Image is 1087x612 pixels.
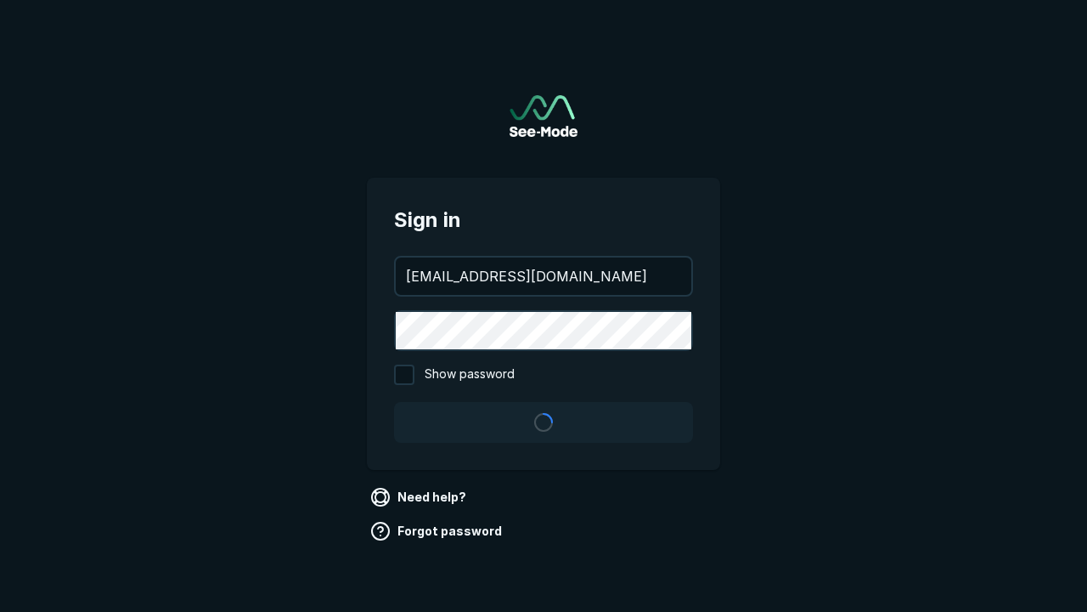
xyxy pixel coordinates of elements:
a: Go to sign in [510,95,577,137]
a: Need help? [367,484,473,511]
img: See-Mode Logo [510,95,577,137]
span: Show password [425,365,515,385]
input: your@email.com [396,258,691,295]
span: Sign in [394,205,693,235]
a: Forgot password [367,518,509,545]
